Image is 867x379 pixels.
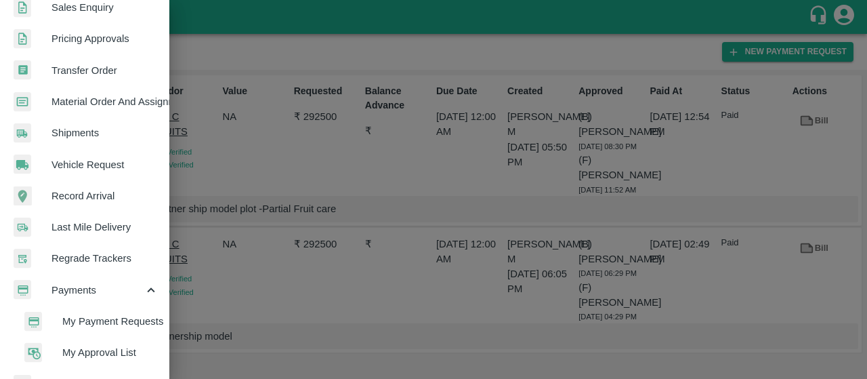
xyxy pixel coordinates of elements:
span: My Payment Requests [62,314,158,329]
span: Vehicle Request [51,157,158,172]
span: Transfer Order [51,63,158,78]
span: Shipments [51,125,158,140]
img: recordArrival [14,186,32,205]
img: shipments [14,123,31,143]
img: approval [24,342,42,363]
img: sales [14,29,31,49]
img: whTransfer [14,60,31,80]
img: vehicle [14,155,31,174]
img: payment [24,312,42,332]
img: centralMaterial [14,92,31,112]
img: delivery [14,218,31,237]
img: payment [14,280,31,300]
span: Last Mile Delivery [51,220,158,235]
span: My Approval List [62,345,158,360]
a: approvalMy Approval List [11,337,169,368]
span: Payments [51,283,144,298]
span: Regrade Trackers [51,251,158,266]
a: paymentMy Payment Requests [11,306,169,337]
span: Record Arrival [51,188,158,203]
span: Pricing Approvals [51,31,158,46]
span: Material Order And Assignment [51,94,158,109]
img: whTracker [14,249,31,268]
